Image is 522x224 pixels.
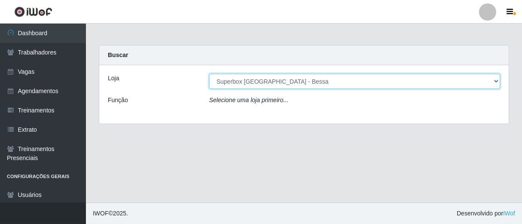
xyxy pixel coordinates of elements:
[209,97,288,103] i: Selecione uma loja primeiro...
[457,209,515,218] span: Desenvolvido por
[14,6,52,17] img: CoreUI Logo
[503,210,515,217] a: iWof
[93,209,128,218] span: © 2025 .
[93,210,109,217] span: IWOF
[108,51,128,58] strong: Buscar
[108,74,119,83] label: Loja
[108,96,128,105] label: Função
